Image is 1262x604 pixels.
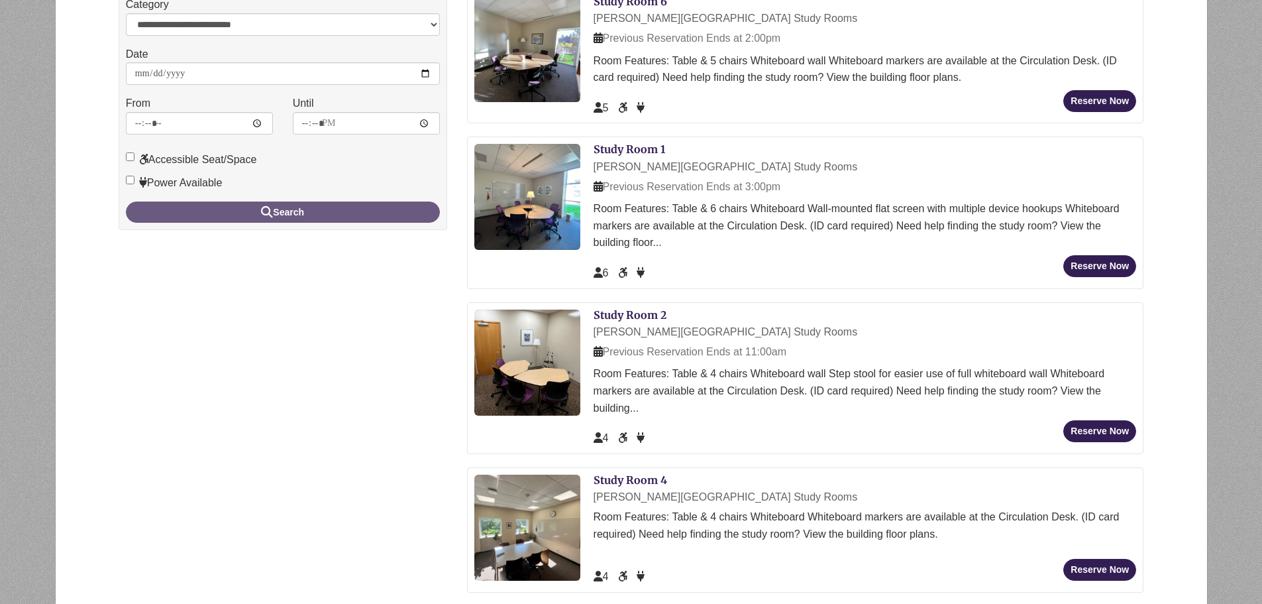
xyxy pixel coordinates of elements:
[1063,90,1136,112] button: Reserve Now
[293,95,314,112] label: Until
[618,267,630,278] span: Accessible Seat/Space
[474,310,580,416] img: Study Room 2
[594,571,609,582] span: The capacity of this space
[126,202,440,223] button: Search
[618,571,630,582] span: Accessible Seat/Space
[594,473,667,487] a: Study Room 4
[126,152,134,161] input: Accessible Seat/Space
[1063,255,1136,277] button: Reserve Now
[594,143,665,156] a: Study Room 1
[594,158,1137,176] div: [PERSON_NAME][GEOGRAPHIC_DATA] Study Rooms
[474,144,580,250] img: Study Room 1
[637,432,645,444] span: Power Available
[594,102,609,113] span: The capacity of this space
[618,102,630,113] span: Accessible Seat/Space
[126,174,223,192] label: Power Available
[594,509,1137,542] div: Room Features: Table & 4 chairs Whiteboard Whiteboard markers are available at the Circulation De...
[594,432,609,444] span: The capacity of this space
[594,267,609,278] span: The capacity of this space
[594,324,1137,341] div: [PERSON_NAME][GEOGRAPHIC_DATA] Study Rooms
[594,10,1137,27] div: [PERSON_NAME][GEOGRAPHIC_DATA] Study Rooms
[1063,420,1136,442] button: Reserve Now
[126,46,148,63] label: Date
[126,151,257,168] label: Accessible Seat/Space
[594,32,781,44] span: Previous Reservation Ends at 2:00pm
[594,489,1137,506] div: [PERSON_NAME][GEOGRAPHIC_DATA] Study Rooms
[126,95,150,112] label: From
[594,200,1137,251] div: Room Features: Table & 6 chairs Whiteboard Wall-mounted flat screen with multiple device hookups ...
[594,308,666,322] a: Study Room 2
[618,432,630,444] span: Accessible Seat/Space
[474,475,580,581] img: Study Room 4
[1063,559,1136,581] button: Reserve Now
[126,176,134,184] input: Power Available
[594,346,786,357] span: Previous Reservation Ends at 11:00am
[594,52,1137,86] div: Room Features: Table & 5 chairs Whiteboard wall Whiteboard markers are available at the Circulati...
[637,267,645,278] span: Power Available
[637,102,645,113] span: Power Available
[637,571,645,582] span: Power Available
[594,365,1137,416] div: Room Features: Table & 4 chairs Whiteboard wall Step stool for easier use of full whiteboard wall...
[594,181,781,192] span: Previous Reservation Ends at 3:00pm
